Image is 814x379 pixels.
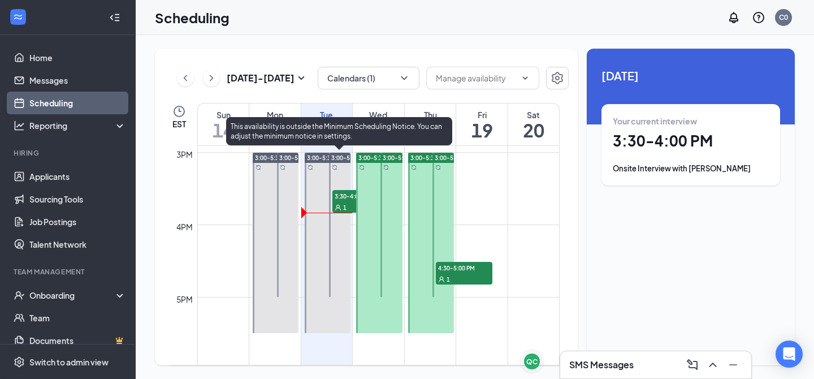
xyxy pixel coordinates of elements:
svg: Minimize [726,358,740,372]
div: Onsite Interview with [PERSON_NAME] [613,163,769,174]
svg: SmallChevronDown [295,71,308,85]
div: Team Management [14,267,124,277]
a: September 19, 2025 [456,104,508,145]
div: C0 [779,12,788,22]
div: Your current interview [613,115,769,127]
a: Talent Network [29,233,126,256]
button: ChevronUp [704,356,722,374]
h3: SMS Messages [569,359,634,371]
span: 3:00-5:30 PM [358,154,395,162]
svg: ChevronDown [399,72,410,84]
svg: Sync [256,165,261,170]
svg: Clock [172,105,186,118]
a: DocumentsCrown [29,329,126,352]
button: ChevronLeft [177,70,194,87]
a: Sourcing Tools [29,188,126,210]
div: Sat [508,109,559,120]
svg: Collapse [109,12,120,23]
svg: Sync [280,165,285,170]
svg: User [438,276,445,283]
div: 5pm [174,293,195,305]
span: 3:00-5:00 PM [435,154,471,162]
span: 3:00-5:30 PM [307,154,344,162]
a: Home [29,46,126,69]
svg: Settings [14,356,25,368]
div: 4pm [174,221,195,233]
a: Messages [29,69,126,92]
div: Reporting [29,120,127,131]
svg: UserCheck [14,290,25,301]
span: 3:00-5:30 PM [410,154,447,162]
button: Settings [546,67,569,89]
div: Onboarding [29,290,116,301]
a: September 16, 2025 [301,104,353,145]
a: September 17, 2025 [353,104,404,145]
div: Open Intercom Messenger [776,341,803,368]
div: Wed [353,109,404,120]
a: September 14, 2025 [198,104,249,145]
svg: Analysis [14,120,25,131]
button: ComposeMessage [683,356,702,374]
span: EST [172,118,186,130]
input: Manage availability [436,72,516,84]
a: September 20, 2025 [508,104,559,145]
div: Fri [456,109,508,120]
a: Scheduling [29,92,126,114]
button: Minimize [724,356,742,374]
span: 3:00-5:00 PM [279,154,316,162]
a: Job Postings [29,210,126,233]
button: ChevronRight [203,70,220,87]
svg: Sync [411,165,417,170]
svg: Sync [332,165,337,170]
svg: Sync [383,165,389,170]
svg: ChevronLeft [180,71,191,85]
span: [DATE] [601,67,780,84]
svg: ChevronUp [706,358,720,372]
svg: Sync [308,165,313,170]
div: Tue [301,109,353,120]
span: 4:30-5:00 PM [436,262,492,273]
h1: 3:30 - 4:00 PM [613,131,769,150]
span: 1 [343,204,347,212]
svg: ComposeMessage [686,358,699,372]
h1: Scheduling [155,8,230,27]
span: 3:00-5:00 PM [331,154,368,162]
div: 3pm [174,148,195,161]
svg: QuestionInfo [752,11,765,24]
a: Applicants [29,165,126,188]
a: September 18, 2025 [405,104,456,145]
svg: WorkstreamLogo [12,11,24,23]
div: Hiring [14,148,124,158]
div: Thu [405,109,456,120]
svg: Settings [551,71,564,85]
button: Calendars (1)ChevronDown [318,67,419,89]
span: 3:30-4:00 PM [332,190,389,201]
a: Team [29,307,126,329]
span: 3:00-5:00 PM [383,154,419,162]
div: Mon [249,109,301,120]
div: QC [526,357,538,367]
a: September 15, 2025 [249,104,301,145]
svg: Sync [435,165,441,170]
svg: ChevronRight [206,71,217,85]
svg: User [335,204,341,211]
svg: Sync [359,165,365,170]
h1: 14 [198,120,249,140]
h1: 19 [456,120,508,140]
svg: ChevronDown [521,74,530,83]
svg: Notifications [727,11,741,24]
h1: 20 [508,120,559,140]
span: 3:00-5:30 PM [255,154,292,162]
h3: [DATE] - [DATE] [227,72,295,84]
div: Sun [198,109,249,120]
span: 1 [447,275,450,283]
div: Switch to admin view [29,356,109,368]
div: This availability is outside the Minimum Scheduling Notice. You can adjust the minimum notice in ... [226,117,452,145]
